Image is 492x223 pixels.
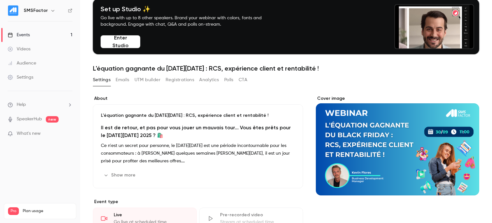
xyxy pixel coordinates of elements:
[224,75,234,85] button: Polls
[101,15,277,28] p: Go live with up to 8 other speakers. Brand your webinar with colors, fonts and background. Engage...
[24,7,48,14] h6: SMSFactor
[93,95,303,102] label: About
[23,209,72,214] span: Plan usage
[220,212,295,218] div: Pre-recorded video
[114,212,189,218] div: Live
[46,116,59,123] span: new
[93,75,111,85] button: Settings
[8,207,19,215] span: Pro
[17,130,41,137] span: What's new
[65,131,72,137] iframe: Noticeable Trigger
[316,95,479,195] section: Cover image
[101,35,140,48] button: Enter Studio
[135,75,160,85] button: UTM builder
[101,142,295,165] p: Ce n'est un secret pour personne, le [DATE][DATE] est une période incontournable pour les consomm...
[93,64,479,72] h1: L'équation gagnante du [DATE][DATE] : RCS, expérience client et rentabilité !
[8,60,36,66] div: Audience
[8,101,72,108] li: help-dropdown-opener
[199,75,219,85] button: Analytics
[8,32,30,38] div: Events
[8,5,18,16] img: SMSFactor
[17,101,26,108] span: Help
[239,75,247,85] button: CTA
[166,75,194,85] button: Registrations
[93,199,303,205] p: Event type
[17,116,42,123] a: SpeakerHub
[116,75,129,85] button: Emails
[101,5,277,13] h4: Set up Studio ✨
[101,124,295,139] h2: Il est de retour, et pas pour vous jouer un mauvais tour... Vous êtes prêts pour le [DATE][DATE] ...
[8,74,33,81] div: Settings
[101,170,139,180] button: Show more
[8,46,30,52] div: Videos
[101,112,295,119] p: L'équation gagnante du [DATE][DATE] : RCS, expérience client et rentabilité !
[316,95,479,102] label: Cover image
